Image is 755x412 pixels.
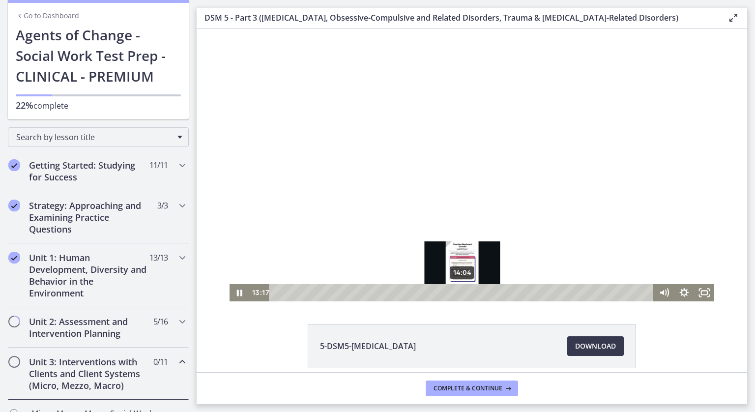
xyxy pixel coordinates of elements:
[434,384,502,392] span: Complete & continue
[29,316,149,339] h2: Unit 2: Assessment and Intervention Planning
[29,200,149,235] h2: Strategy: Approaching and Examining Practice Questions
[16,11,79,21] a: Go to Dashboard
[204,12,712,24] h3: DSM 5 - Part 3 ([MEDICAL_DATA], Obsessive-Compulsive and Related Disorders, Trauma & [MEDICAL_DAT...
[457,256,477,273] button: Mute
[197,29,747,301] iframe: Video Lesson
[16,25,181,87] h1: Agents of Change - Social Work Test Prep - CLINICAL - PREMIUM
[29,159,149,183] h2: Getting Started: Studying for Success
[8,200,20,211] i: Completed
[153,316,168,327] span: 5 / 16
[8,127,189,147] div: Search by lesson title
[320,340,416,352] span: 5-DSM5-[MEDICAL_DATA]
[16,99,33,111] span: 22%
[477,256,497,273] button: Show settings menu
[8,159,20,171] i: Completed
[8,252,20,264] i: Completed
[575,340,616,352] span: Download
[153,356,168,368] span: 0 / 11
[497,256,518,273] button: Fullscreen
[29,252,149,299] h2: Unit 1: Human Development, Diversity and Behavior in the Environment
[426,381,518,396] button: Complete & continue
[149,159,168,171] span: 11 / 11
[29,356,149,391] h2: Unit 3: Interventions with Clients and Client Systems (Micro, Mezzo, Macro)
[16,99,181,112] p: complete
[149,252,168,264] span: 13 / 13
[16,132,173,143] span: Search by lesson title
[567,336,624,356] a: Download
[157,200,168,211] span: 3 / 3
